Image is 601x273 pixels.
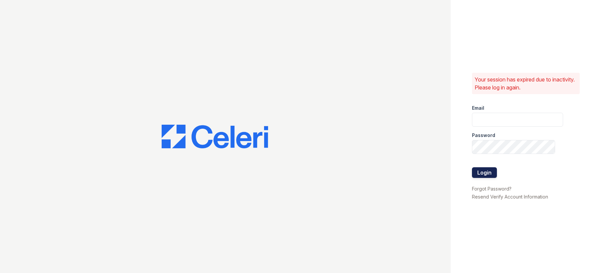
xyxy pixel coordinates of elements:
[162,125,268,149] img: CE_Logo_Blue-a8612792a0a2168367f1c8372b55b34899dd931a85d93a1a3d3e32e68fde9ad4.png
[472,167,497,178] button: Login
[475,75,577,91] p: Your session has expired due to inactivity. Please log in again.
[472,105,484,111] label: Email
[472,132,495,139] label: Password
[472,186,512,192] a: Forgot Password?
[472,194,548,200] a: Resend Verify Account Information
